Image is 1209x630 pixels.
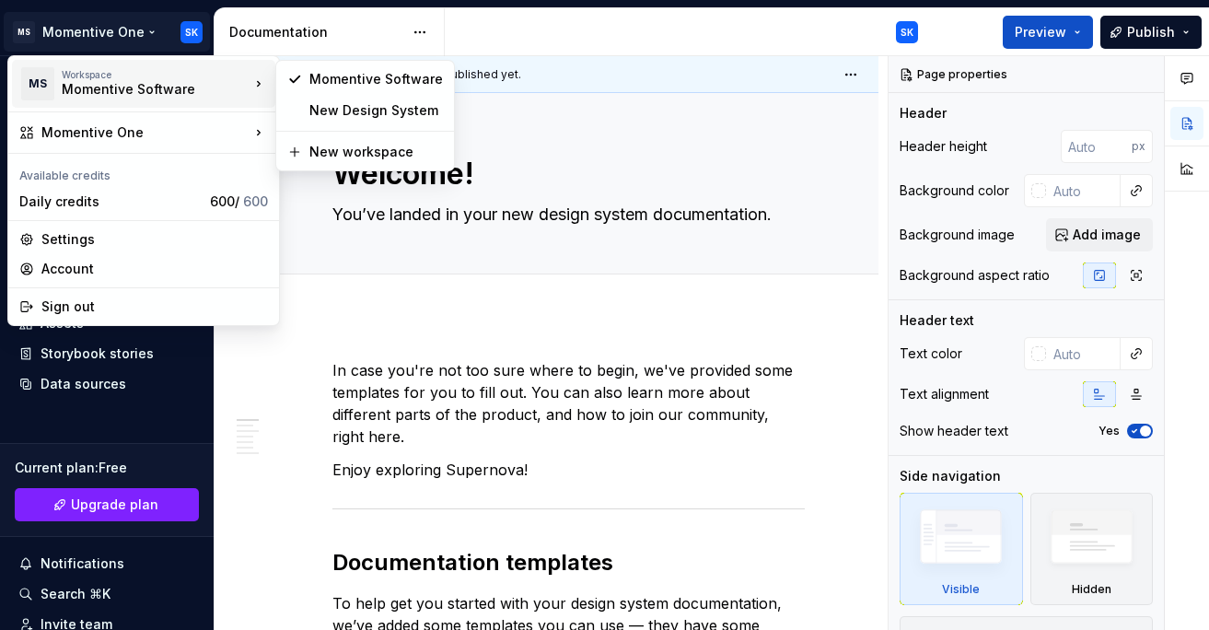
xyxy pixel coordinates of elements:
div: Momentive One [41,123,250,142]
div: Account [41,260,268,278]
div: Settings [41,230,268,249]
span: 600 [243,193,268,209]
div: Daily credits [19,192,203,211]
div: MS [21,67,54,100]
div: Workspace [62,69,250,80]
span: 600 / [210,193,268,209]
div: Available credits [12,157,275,187]
div: New Design System [309,101,443,120]
div: Momentive Software [309,70,443,88]
div: New workspace [309,143,443,161]
div: Sign out [41,297,268,316]
div: Momentive Software [62,80,218,99]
